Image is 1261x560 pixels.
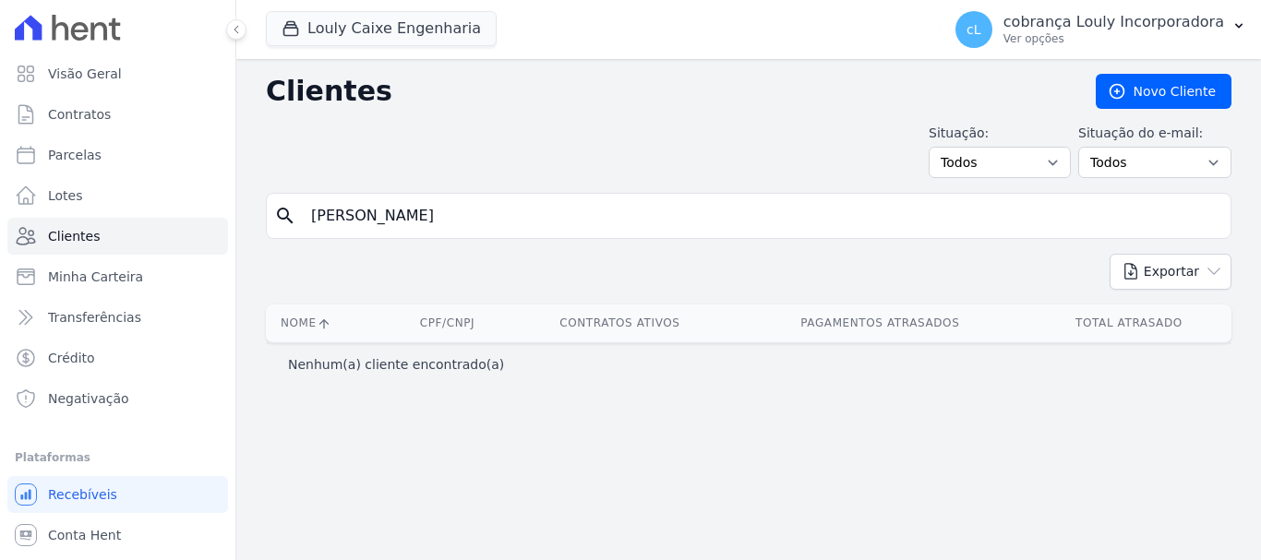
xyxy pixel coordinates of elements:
[1110,254,1231,290] button: Exportar
[1096,74,1231,109] a: Novo Cliente
[7,476,228,513] a: Recebíveis
[1003,31,1224,46] p: Ver opções
[7,96,228,133] a: Contratos
[274,205,296,227] i: search
[7,299,228,336] a: Transferências
[7,380,228,417] a: Negativação
[48,349,95,367] span: Crédito
[1078,124,1231,143] label: Situação do e-mail:
[48,268,143,286] span: Minha Carteira
[266,11,497,46] button: Louly Caixe Engenharia
[48,526,121,544] span: Conta Hent
[7,137,228,173] a: Parcelas
[48,389,129,408] span: Negativação
[7,55,228,92] a: Visão Geral
[506,304,734,342] th: Contratos Ativos
[929,124,1071,143] label: Situação:
[48,105,111,124] span: Contratos
[967,23,981,36] span: cL
[266,304,389,342] th: Nome
[1003,13,1224,31] p: cobrança Louly Incorporadora
[48,146,102,164] span: Parcelas
[7,218,228,255] a: Clientes
[7,258,228,295] a: Minha Carteira
[7,177,228,214] a: Lotes
[15,447,221,469] div: Plataformas
[48,186,83,205] span: Lotes
[7,340,228,376] a: Crédito
[1027,304,1231,342] th: Total Atrasado
[48,485,117,504] span: Recebíveis
[389,304,506,342] th: CPF/CNPJ
[300,197,1223,234] input: Buscar por nome, CPF ou e-mail
[48,65,122,83] span: Visão Geral
[941,4,1261,55] button: cL cobrança Louly Incorporadora Ver opções
[734,304,1027,342] th: Pagamentos Atrasados
[48,308,141,327] span: Transferências
[48,227,100,245] span: Clientes
[18,497,63,542] iframe: Intercom live chat
[7,517,228,554] a: Conta Hent
[266,75,1066,108] h2: Clientes
[288,355,504,374] p: Nenhum(a) cliente encontrado(a)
